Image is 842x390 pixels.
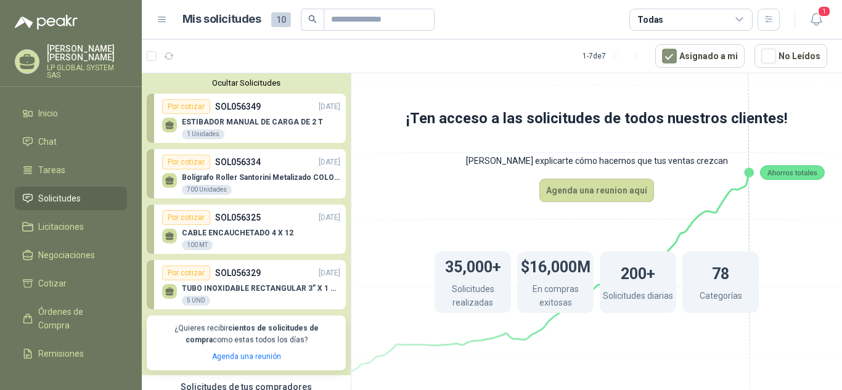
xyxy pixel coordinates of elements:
div: 100 MT [182,240,213,250]
span: Cotizar [38,277,67,290]
p: CABLE ENCAUCHETADO 4 X 12 [182,229,293,237]
div: 1 Unidades [182,129,224,139]
a: Por cotizarSOL056325[DATE] CABLE ENCAUCHETADO 4 X 12100 MT [147,205,346,254]
p: [DATE] [319,156,340,168]
div: Todas [637,13,663,26]
p: [DATE] [319,101,340,113]
h1: $16,000M [521,252,591,279]
span: 1 [817,6,831,17]
p: LP GLOBAL SYSTEM SAS [47,64,127,79]
p: ¿Quieres recibir como estas todos los días? [154,323,338,346]
p: SOL056329 [215,266,261,280]
p: Solicitudes realizadas [435,282,511,312]
span: Inicio [38,107,58,120]
p: [PERSON_NAME] [PERSON_NAME] [47,44,127,62]
a: Agenda una reunión [212,352,281,361]
a: Por cotizarSOL056334[DATE] Bolígrafo Roller Santorini Metalizado COLOR MORADO 1logo700 Unidades [147,149,346,198]
h1: Mis solicitudes [182,10,261,28]
p: SOL056334 [215,155,261,169]
img: Logo peakr [15,15,78,30]
div: Por cotizar [162,155,210,169]
a: Licitaciones [15,215,127,238]
p: SOL056349 [215,100,261,113]
a: Solicitudes [15,187,127,210]
p: Bolígrafo Roller Santorini Metalizado COLOR MORADO 1logo [182,173,340,182]
div: Por cotizar [162,99,210,114]
button: Agenda una reunion aquí [539,179,654,202]
div: 700 Unidades [182,185,232,195]
p: Categorías [700,289,742,306]
span: Licitaciones [38,220,84,234]
span: Negociaciones [38,248,95,262]
b: cientos de solicitudes de compra [186,324,319,344]
p: [DATE] [319,212,340,224]
a: Negociaciones [15,243,127,267]
a: Chat [15,130,127,153]
a: Por cotizarSOL056329[DATE] TUBO INOXIDABLE RECTANGULAR 3” X 1 ½” X 1/8 X 6 MTS5 UND [147,260,346,309]
h1: 35,000+ [445,252,501,279]
p: SOL056325 [215,211,261,224]
p: [DATE] [319,267,340,279]
p: TUBO INOXIDABLE RECTANGULAR 3” X 1 ½” X 1/8 X 6 MTS [182,284,340,293]
button: 1 [805,9,827,31]
button: Asignado a mi [655,44,745,68]
span: Solicitudes [38,192,81,205]
div: Por cotizar [162,266,210,280]
div: Por cotizar [162,210,210,225]
p: En compras exitosas [517,282,594,312]
a: Por cotizarSOL056349[DATE] ESTIBADOR MANUAL DE CARGA DE 2 T1 Unidades [147,94,346,143]
a: Cotizar [15,272,127,295]
span: search [308,15,317,23]
button: Ocultar Solicitudes [147,78,346,87]
a: Tareas [15,158,127,182]
span: Tareas [38,163,65,177]
div: 1 - 7 de 7 [582,46,645,66]
div: 5 UND [182,296,210,306]
span: Órdenes de Compra [38,305,115,332]
a: Inicio [15,102,127,125]
span: 10 [271,12,291,27]
a: Remisiones [15,342,127,365]
a: Órdenes de Compra [15,300,127,337]
p: Solicitudes diarias [603,289,673,306]
span: Remisiones [38,347,84,360]
div: Ocultar SolicitudesPor cotizarSOL056349[DATE] ESTIBADOR MANUAL DE CARGA DE 2 T1 UnidadesPor cotiz... [142,73,351,375]
button: No Leídos [754,44,827,68]
h1: 200+ [621,259,655,286]
p: ESTIBADOR MANUAL DE CARGA DE 2 T [182,118,323,126]
h1: 78 [712,259,729,286]
span: Chat [38,135,57,148]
